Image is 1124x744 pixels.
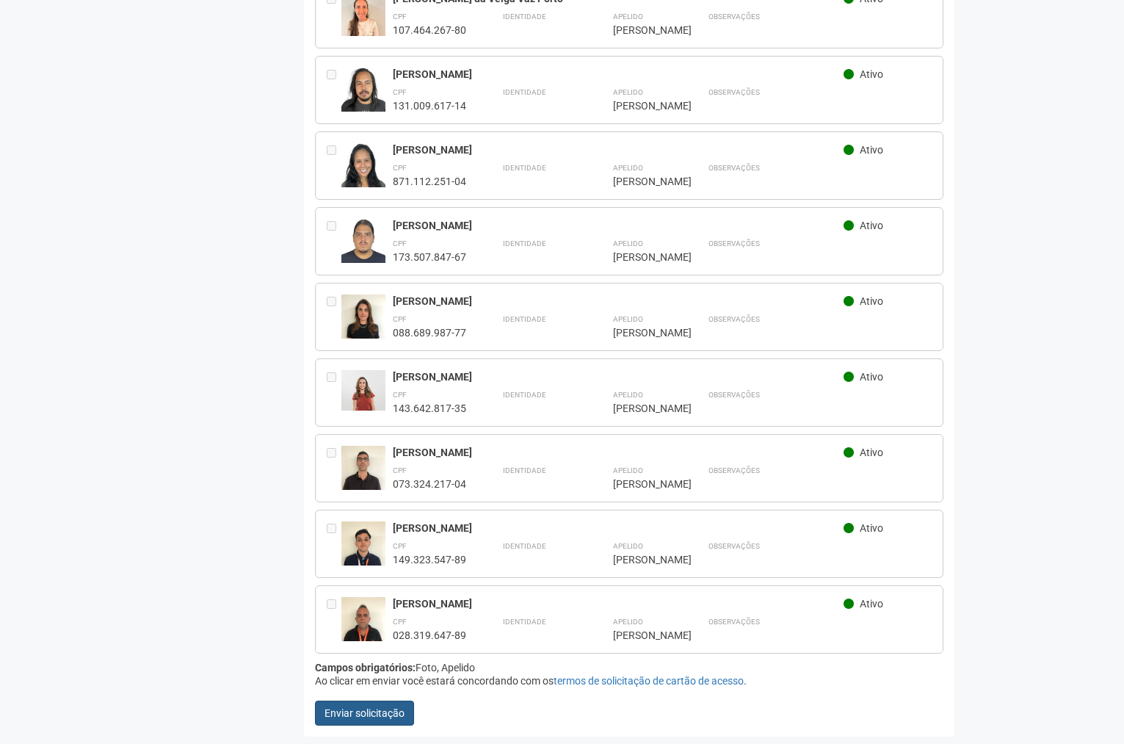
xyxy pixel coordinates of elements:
[315,674,944,687] div: Ao clicar em enviar você estará concordando com os .
[393,553,466,566] div: 149.323.547-89
[503,239,546,248] strong: Identidade
[708,164,760,172] strong: Observações
[393,143,844,156] div: [PERSON_NAME]
[393,24,466,37] div: 107.464.267-80
[393,446,844,459] div: [PERSON_NAME]
[393,477,466,491] div: 073.324.217-04
[708,88,760,96] strong: Observações
[393,219,844,232] div: [PERSON_NAME]
[393,88,407,96] strong: CPF
[327,370,341,415] div: Entre em contato com a Aministração para solicitar o cancelamento ou 2a via
[613,175,672,188] div: [PERSON_NAME]
[327,597,341,642] div: Entre em contato com a Aministração para solicitar o cancelamento ou 2a via
[613,12,643,21] strong: Apelido
[341,219,385,275] img: user.jpg
[613,164,643,172] strong: Apelido
[503,391,546,399] strong: Identidade
[341,521,385,580] img: user.jpg
[393,466,407,474] strong: CPF
[393,618,407,626] strong: CPF
[860,144,883,156] span: Ativo
[341,446,385,505] img: user.jpg
[327,219,341,264] div: Entre em contato com a Aministração para solicitar o cancelamento ou 2a via
[554,675,744,687] a: termos de solicitação de cartão de acesso
[393,175,466,188] div: 871.112.251-04
[613,315,643,323] strong: Apelido
[860,447,883,458] span: Ativo
[393,239,407,248] strong: CPF
[613,88,643,96] strong: Apelido
[393,542,407,550] strong: CPF
[613,542,643,550] strong: Apelido
[393,521,844,535] div: [PERSON_NAME]
[860,371,883,383] span: Ativo
[393,164,407,172] strong: CPF
[327,68,341,112] div: Entre em contato com a Aministração para solicitar o cancelamento ou 2a via
[393,315,407,323] strong: CPF
[393,597,844,610] div: [PERSON_NAME]
[327,143,341,188] div: Entre em contato com a Aministração para solicitar o cancelamento ou 2a via
[393,326,466,339] div: 088.689.987-77
[708,542,760,550] strong: Observações
[613,618,643,626] strong: Apelido
[613,477,672,491] div: [PERSON_NAME]
[613,99,672,112] div: [PERSON_NAME]
[393,391,407,399] strong: CPF
[613,402,672,415] div: [PERSON_NAME]
[393,295,844,308] div: [PERSON_NAME]
[503,315,546,323] strong: Identidade
[708,466,760,474] strong: Observações
[613,391,643,399] strong: Apelido
[860,220,883,231] span: Ativo
[708,12,760,21] strong: Observações
[860,295,883,307] span: Ativo
[341,143,385,201] img: user.jpg
[341,597,385,656] img: user.jpg
[613,239,643,248] strong: Apelido
[327,295,341,339] div: Entre em contato com a Aministração para solicitar o cancelamento ou 2a via
[708,391,760,399] strong: Observações
[341,370,385,411] img: user.jpg
[613,553,672,566] div: [PERSON_NAME]
[393,99,466,112] div: 131.009.617-14
[393,629,466,642] div: 028.319.647-89
[393,68,844,81] div: [PERSON_NAME]
[315,662,416,673] strong: Campos obrigatórios:
[860,68,883,80] span: Ativo
[613,250,672,264] div: [PERSON_NAME]
[613,629,672,642] div: [PERSON_NAME]
[613,24,672,37] div: [PERSON_NAME]
[860,598,883,610] span: Ativo
[341,295,385,353] img: user.jpg
[860,522,883,534] span: Ativo
[503,164,546,172] strong: Identidade
[393,402,466,415] div: 143.642.817-35
[708,618,760,626] strong: Observações
[503,466,546,474] strong: Identidade
[393,370,844,383] div: [PERSON_NAME]
[613,326,672,339] div: [PERSON_NAME]
[393,250,466,264] div: 173.507.847-67
[327,446,341,491] div: Entre em contato com a Aministração para solicitar o cancelamento ou 2a via
[613,466,643,474] strong: Apelido
[708,239,760,248] strong: Observações
[315,661,944,674] div: Foto, Apelido
[708,315,760,323] strong: Observações
[393,12,407,21] strong: CPF
[341,68,385,125] img: user.jpg
[503,88,546,96] strong: Identidade
[315,701,414,726] button: Enviar solicitação
[503,12,546,21] strong: Identidade
[503,618,546,626] strong: Identidade
[503,542,546,550] strong: Identidade
[327,521,341,566] div: Entre em contato com a Aministração para solicitar o cancelamento ou 2a via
